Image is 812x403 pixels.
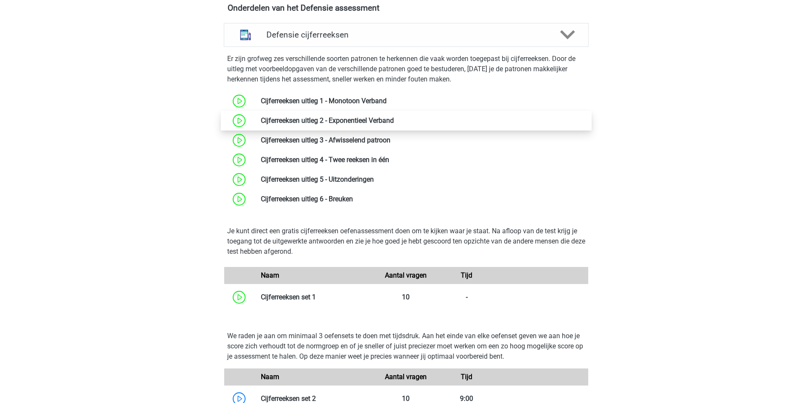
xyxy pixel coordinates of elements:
[376,372,436,382] div: Aantal vragen
[228,3,585,13] h4: Onderdelen van het Defensie assessment
[436,270,497,281] div: Tijd
[254,174,588,185] div: Cijferreeksen uitleg 5 - Uitzonderingen
[227,54,585,84] p: Er zijn grofweg zes verschillende soorten patronen te herkennen die vaak worden toegepast bij cij...
[220,23,592,47] a: cijferreeksen Defensie cijferreeksen
[254,194,588,204] div: Cijferreeksen uitleg 6 - Breuken
[227,331,585,362] p: We raden je aan om minimaal 3 oefensets te doen met tijdsdruk. Aan het einde van elke oefenset ge...
[254,155,588,165] div: Cijferreeksen uitleg 4 - Twee reeksen in één
[254,96,588,106] div: Cijferreeksen uitleg 1 - Monotoon Verband
[227,226,585,257] p: Je kunt direct een gratis cijferreeksen oefenassessment doen om te kijken waar je staat. Na afloo...
[234,24,257,46] img: cijferreeksen
[266,30,546,40] h4: Defensie cijferreeksen
[376,270,436,281] div: Aantal vragen
[254,270,376,281] div: Naam
[254,372,376,382] div: Naam
[254,116,588,126] div: Cijferreeksen uitleg 2 - Exponentieel Verband
[436,372,497,382] div: Tijd
[254,292,376,302] div: Cijferreeksen set 1
[254,135,588,145] div: Cijferreeksen uitleg 3 - Afwisselend patroon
